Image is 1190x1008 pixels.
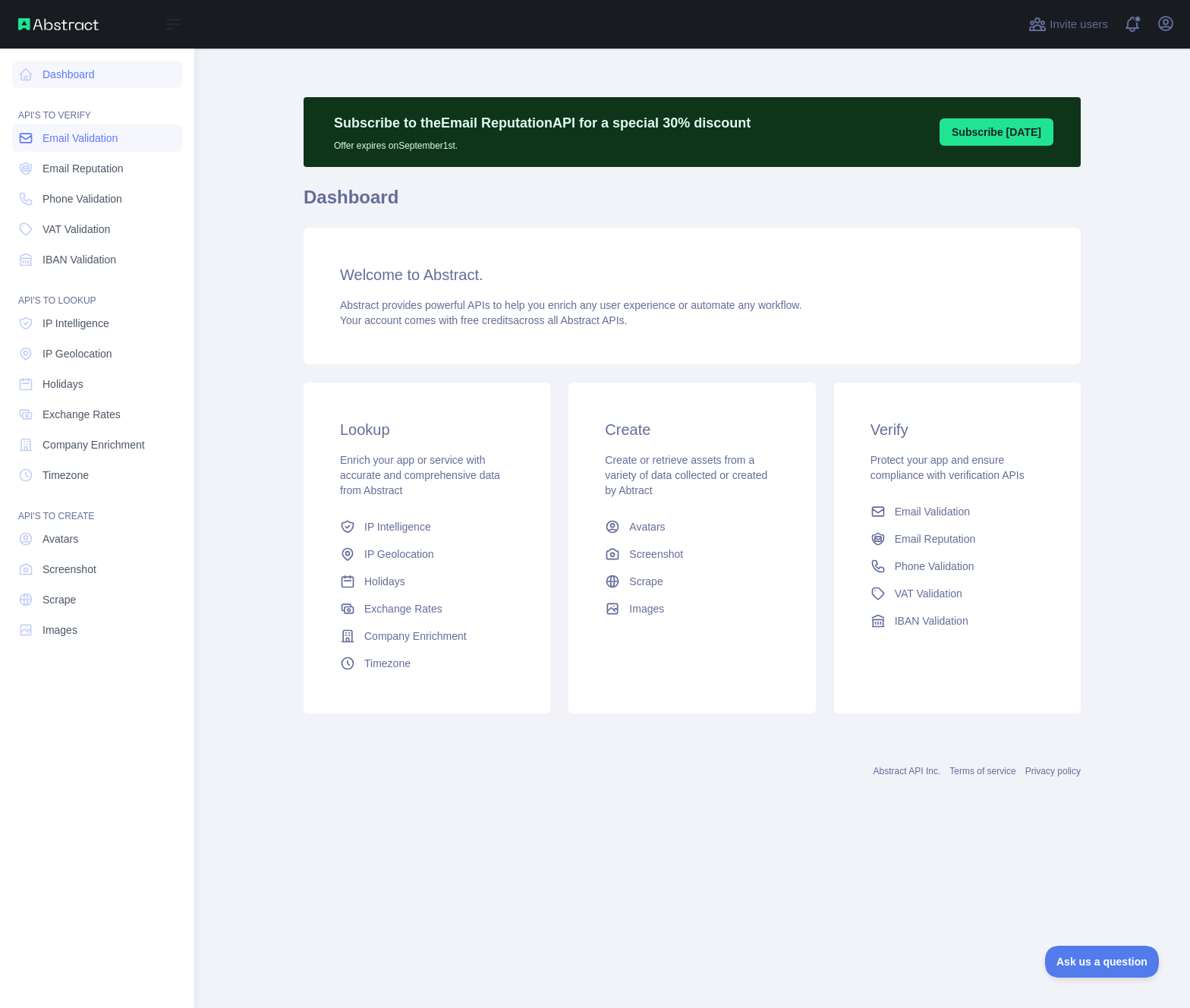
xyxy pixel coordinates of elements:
span: Email Reputation [42,161,124,176]
a: Avatars [12,525,182,553]
span: Email Reputation [895,531,976,547]
a: Screenshot [12,556,182,583]
a: Avatars [599,513,785,540]
h3: Create [605,419,779,440]
span: Enrich your app or service with accurate and comprehensive data from Abstract [340,454,500,496]
a: Email Reputation [12,155,182,182]
span: IP Intelligence [42,316,109,331]
span: Abstract provides powerful APIs to help you enrich any user experience or automate any workflow. [340,299,802,311]
span: IBAN Validation [895,613,968,628]
span: Scrape [42,592,76,607]
span: Screenshot [629,547,683,562]
span: Timezone [42,468,89,483]
span: Screenshot [42,562,96,577]
div: API'S TO CREATE [12,492,182,522]
a: Dashboard [12,61,182,88]
span: IP Intelligence [364,519,431,534]
a: Exchange Rates [334,595,520,622]
a: Phone Validation [12,185,182,213]
span: Create or retrieve assets from a variety of data collected or created by Abtract [605,454,767,496]
span: free credits [461,314,513,326]
img: Abstract API [18,18,99,30]
a: Phone Validation [864,553,1050,580]
span: Scrape [629,574,663,589]
span: Exchange Rates [42,407,121,422]
span: Invite users [1050,16,1108,33]
span: IP Geolocation [364,547,434,562]
a: Scrape [599,568,785,595]
h1: Dashboard [304,185,1081,222]
button: Subscribe [DATE] [940,118,1053,146]
span: Phone Validation [42,191,122,206]
h3: Lookup [340,419,514,440]
span: Company Enrichment [364,628,467,644]
iframe: Toggle Customer Support [1045,946,1160,978]
a: VAT Validation [12,216,182,243]
a: Email Validation [864,498,1050,525]
a: IP Intelligence [334,513,520,540]
a: Abstract API Inc. [874,766,941,776]
h3: Verify [870,419,1044,440]
span: Protect your app and ensure compliance with verification APIs [870,454,1025,481]
a: Terms of service [949,766,1015,776]
a: Holidays [12,370,182,398]
span: VAT Validation [42,222,110,237]
span: Email Validation [42,131,118,146]
span: Avatars [629,519,665,534]
a: Timezone [12,461,182,489]
a: Images [599,595,785,622]
a: VAT Validation [864,580,1050,607]
span: Holidays [364,574,405,589]
a: Company Enrichment [12,431,182,458]
a: IP Intelligence [12,310,182,337]
button: Invite users [1025,12,1111,36]
div: API'S TO VERIFY [12,91,182,121]
span: Exchange Rates [364,601,442,616]
a: Company Enrichment [334,622,520,650]
a: Images [12,616,182,644]
a: IBAN Validation [864,607,1050,635]
a: Email Reputation [864,525,1050,553]
span: Images [42,622,77,638]
a: Screenshot [599,540,785,568]
span: Phone Validation [895,559,974,574]
span: Images [629,601,664,616]
p: Subscribe to the Email Reputation API for a special 30 % discount [334,112,751,134]
a: IP Geolocation [12,340,182,367]
a: Scrape [12,586,182,613]
span: Avatars [42,531,78,547]
div: API'S TO LOOKUP [12,276,182,307]
a: Holidays [334,568,520,595]
span: IBAN Validation [42,252,116,267]
span: Company Enrichment [42,437,145,452]
a: IP Geolocation [334,540,520,568]
a: Exchange Rates [12,401,182,428]
span: Timezone [364,656,411,671]
a: Email Validation [12,124,182,152]
a: Timezone [334,650,520,677]
a: IBAN Validation [12,246,182,273]
p: Offer expires on September 1st. [334,134,751,152]
span: Holidays [42,376,83,392]
span: IP Geolocation [42,346,112,361]
h3: Welcome to Abstract. [340,264,1044,285]
a: Privacy policy [1025,766,1081,776]
span: Your account comes with across all Abstract APIs. [340,314,627,326]
span: VAT Validation [895,586,962,601]
span: Email Validation [895,504,970,519]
